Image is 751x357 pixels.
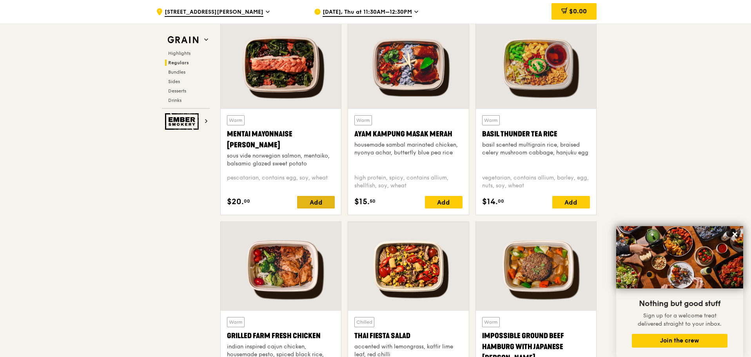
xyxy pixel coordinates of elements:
span: $14. [482,196,498,208]
span: $0.00 [569,7,587,15]
span: [STREET_ADDRESS][PERSON_NAME] [165,8,263,17]
div: Add [552,196,590,208]
div: Warm [227,115,245,125]
div: Warm [354,115,372,125]
div: Ayam Kampung Masak Merah [354,129,462,140]
div: pescatarian, contains egg, soy, wheat [227,174,335,190]
div: Add [297,196,335,208]
img: Grain web logo [165,33,201,47]
div: Warm [227,317,245,327]
span: 50 [370,198,375,204]
span: [DATE], Thu at 11:30AM–12:30PM [323,8,412,17]
div: Add [425,196,463,208]
span: 00 [244,198,250,204]
div: housemade sambal marinated chicken, nyonya achar, butterfly blue pea rice [354,141,462,157]
span: Sign up for a welcome treat delivered straight to your inbox. [638,312,722,327]
div: Basil Thunder Tea Rice [482,129,590,140]
button: Close [729,228,741,241]
div: Thai Fiesta Salad [354,330,462,341]
span: Sides [168,79,180,84]
div: Warm [482,317,500,327]
div: vegetarian, contains allium, barley, egg, nuts, soy, wheat [482,174,590,190]
div: sous vide norwegian salmon, mentaiko, balsamic glazed sweet potato [227,152,335,168]
div: basil scented multigrain rice, braised celery mushroom cabbage, hanjuku egg [482,141,590,157]
span: Bundles [168,69,185,75]
span: $15. [354,196,370,208]
img: DSC07876-Edit02-Large.jpeg [616,226,743,288]
div: high protein, spicy, contains allium, shellfish, soy, wheat [354,174,462,190]
div: Mentai Mayonnaise [PERSON_NAME] [227,129,335,150]
img: Ember Smokery web logo [165,113,201,130]
span: 00 [498,198,504,204]
span: Desserts [168,88,186,94]
div: Chilled [354,317,374,327]
span: Nothing but good stuff [639,299,720,308]
span: Drinks [168,98,181,103]
span: Highlights [168,51,190,56]
button: Join the crew [632,334,727,348]
span: $20. [227,196,244,208]
div: Warm [482,115,500,125]
div: Grilled Farm Fresh Chicken [227,330,335,341]
span: Regulars [168,60,189,65]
